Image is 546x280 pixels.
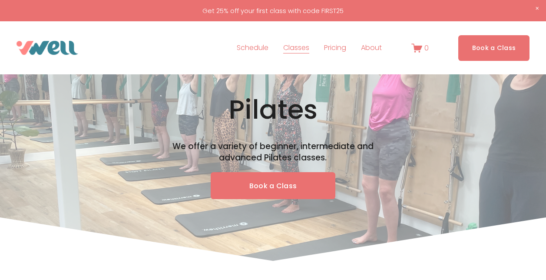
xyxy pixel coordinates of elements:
h1: Pilates [81,93,465,126]
a: Book a Class [458,35,530,61]
span: 0 [424,43,429,53]
a: Book a Class [211,172,335,199]
a: Schedule [237,41,268,55]
span: About [361,42,382,54]
img: VWell [17,41,78,55]
a: folder dropdown [283,41,309,55]
h4: We offer a variety of beginner, intermediate and advanced Pilates classes. [168,141,379,164]
span: Classes [283,42,309,54]
a: 0 items in cart [411,43,429,53]
a: Pricing [324,41,346,55]
a: folder dropdown [361,41,382,55]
